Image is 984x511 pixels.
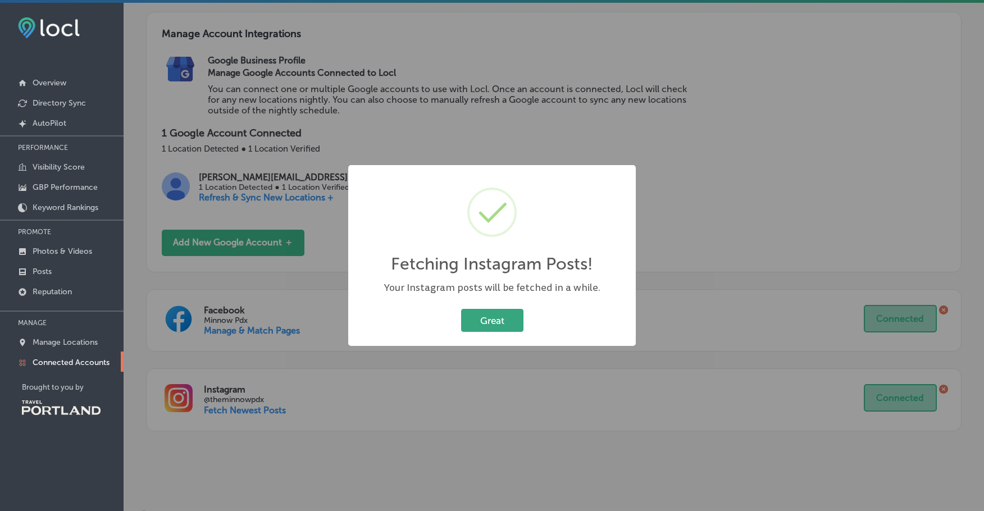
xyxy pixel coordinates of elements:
p: Visibility Score [33,162,85,172]
img: Travel Portland [22,400,101,415]
p: Reputation [33,287,72,296]
p: AutoPilot [33,118,66,128]
p: Connected Accounts [33,358,110,367]
img: fda3e92497d09a02dc62c9cd864e3231.png [18,17,80,38]
p: Keyword Rankings [33,203,98,212]
p: Photos & Videos [33,247,92,256]
p: GBP Performance [33,182,98,192]
p: Brought to you by [22,383,124,391]
p: Directory Sync [33,98,86,108]
p: Manage Locations [33,337,98,347]
h2: Fetching Instagram Posts! [391,254,593,274]
button: Great [461,309,523,332]
p: Overview [33,78,66,88]
p: Posts [33,267,52,276]
div: Your Instagram posts will be fetched in a while. [359,281,625,295]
